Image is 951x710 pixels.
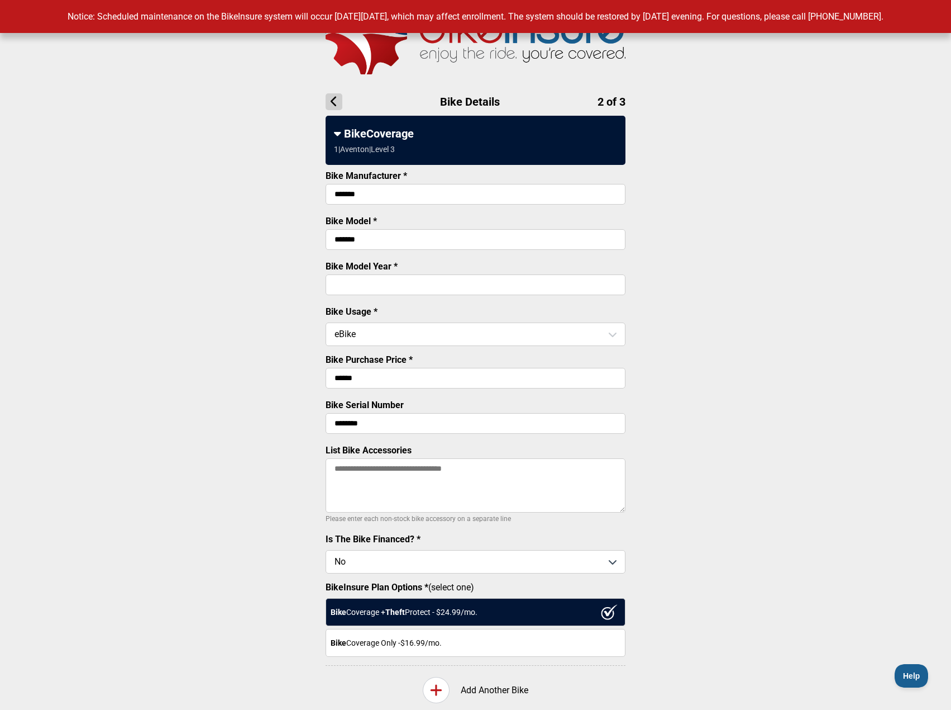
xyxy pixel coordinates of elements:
strong: Bike [331,608,346,617]
h1: Bike Details [326,93,625,110]
div: Coverage + Protect - $ 24.99 /mo. [326,598,625,626]
label: Is The Bike Financed? * [326,534,420,545]
label: (select one) [326,582,625,593]
strong: Theft [385,608,405,617]
label: List Bike Accessories [326,445,412,456]
label: Bike Manufacturer * [326,171,407,181]
p: Please enter each non-stock bike accessory on a separate line [326,512,625,526]
strong: BikeInsure Plan Options * [326,582,428,593]
div: 1 | Aventon | Level 3 [334,145,395,154]
label: Bike Purchase Price * [326,354,413,365]
strong: Bike [331,638,346,647]
label: Bike Model * [326,216,377,226]
div: BikeCoverage [334,127,617,140]
label: Bike Usage * [326,306,377,317]
span: 2 of 3 [598,95,625,108]
label: Bike Serial Number [326,400,404,410]
img: ux1sgP1Haf775SAghJI38DyDlYP+32lKFAAAAAElFTkSuQmCC [601,604,618,620]
iframe: Toggle Customer Support [895,664,929,688]
div: Add Another Bike [326,677,625,703]
div: Coverage Only - $16.99 /mo. [326,629,625,657]
label: Bike Model Year * [326,261,398,272]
